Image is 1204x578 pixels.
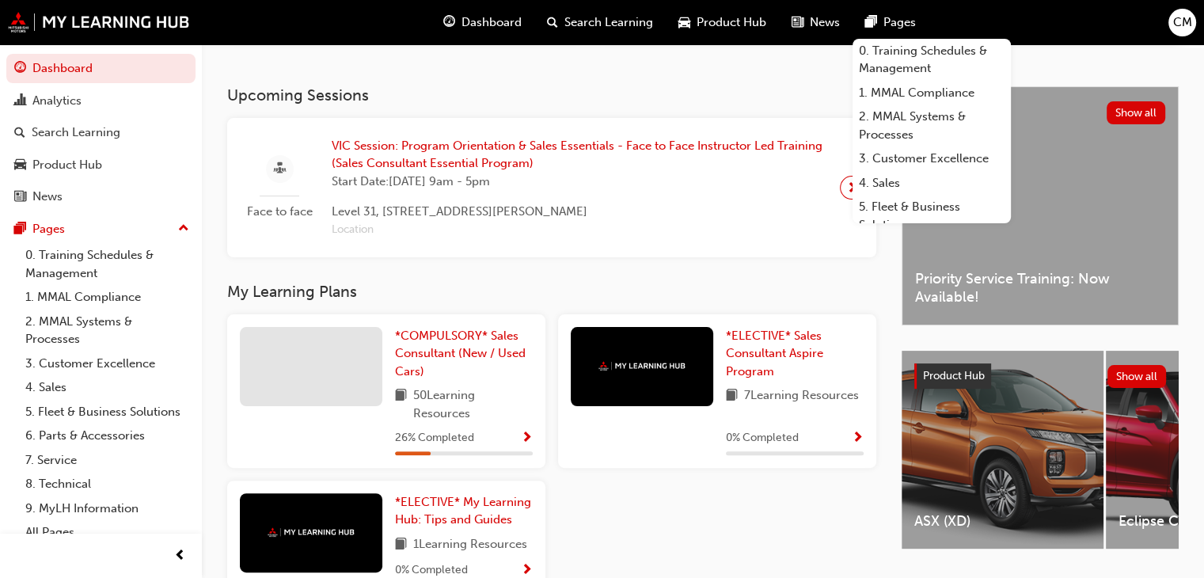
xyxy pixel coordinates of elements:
[332,137,827,173] span: VIC Session: Program Orientation & Sales Essentials - Face to Face Instructor Led Training (Sales...
[6,150,196,180] a: Product Hub
[726,329,823,378] span: *ELECTIVE* Sales Consultant Aspire Program
[726,429,799,447] span: 0 % Completed
[14,222,26,237] span: pages-icon
[14,158,26,173] span: car-icon
[395,327,533,381] a: *COMPULSORY* Sales Consultant (New / Used Cars)
[852,428,864,448] button: Show Progress
[395,493,533,529] a: *ELECTIVE* My Learning Hub: Tips and Guides
[227,283,876,301] h3: My Learning Plans
[32,220,65,238] div: Pages
[1107,365,1167,388] button: Show all
[14,190,26,204] span: news-icon
[6,51,196,215] button: DashboardAnalyticsSearch LearningProduct HubNews
[852,432,864,446] span: Show Progress
[174,546,186,566] span: prev-icon
[883,13,916,32] span: Pages
[923,369,985,382] span: Product Hub
[865,13,877,32] span: pages-icon
[19,424,196,448] a: 6. Parts & Accessories
[19,448,196,473] a: 7. Service
[902,351,1103,549] a: ASX (XD)
[853,6,929,39] a: pages-iconPages
[914,512,1091,530] span: ASX (XD)
[8,12,190,32] img: mmal
[6,215,196,244] button: Pages
[853,171,1011,196] a: 4. Sales
[413,386,533,422] span: 50 Learning Resources
[853,195,1011,237] a: 5. Fleet & Business Solutions
[534,6,666,39] a: search-iconSearch Learning
[395,386,407,422] span: book-icon
[32,156,102,174] div: Product Hub
[395,429,474,447] span: 26 % Completed
[19,496,196,521] a: 9. MyLH Information
[779,6,853,39] a: news-iconNews
[19,400,196,424] a: 5. Fleet & Business Solutions
[853,105,1011,146] a: 2. MMAL Systems & Processes
[853,146,1011,171] a: 3. Customer Excellence
[6,86,196,116] a: Analytics
[332,173,827,191] span: Start Date: [DATE] 9am - 5pm
[274,159,286,179] span: sessionType_FACE_TO_FACE-icon
[1173,13,1192,32] span: CM
[461,13,522,32] span: Dashboard
[915,100,1165,125] a: Latest NewsShow all
[19,520,196,545] a: All Pages
[726,327,864,381] a: *ELECTIVE* Sales Consultant Aspire Program
[521,564,533,578] span: Show Progress
[6,54,196,83] a: Dashboard
[240,131,864,245] a: Face to faceVIC Session: Program Orientation & Sales Essentials - Face to Face Instructor Led Tra...
[32,124,120,142] div: Search Learning
[598,361,686,371] img: mmal
[19,352,196,376] a: 3. Customer Excellence
[521,432,533,446] span: Show Progress
[19,310,196,352] a: 2. MMAL Systems & Processes
[178,219,189,239] span: up-icon
[14,126,25,140] span: search-icon
[915,270,1165,306] span: Priority Service Training: Now Available!
[431,6,534,39] a: guage-iconDashboard
[902,86,1179,325] a: Latest NewsShow allPriority Service Training: Now Available!
[1107,101,1166,124] button: Show all
[678,13,690,32] span: car-icon
[853,39,1011,81] a: 0. Training Schedules & Management
[1168,9,1196,36] button: CM
[19,472,196,496] a: 8. Technical
[726,386,738,406] span: book-icon
[792,13,803,32] span: news-icon
[443,13,455,32] span: guage-icon
[395,535,407,555] span: book-icon
[547,13,558,32] span: search-icon
[395,329,526,378] span: *COMPULSORY* Sales Consultant (New / Used Cars)
[6,118,196,147] a: Search Learning
[810,13,840,32] span: News
[395,495,531,527] span: *ELECTIVE* My Learning Hub: Tips and Guides
[268,527,355,538] img: mmal
[914,363,1166,389] a: Product HubShow all
[32,188,63,206] div: News
[32,92,82,110] div: Analytics
[846,177,858,199] span: next-icon
[413,535,527,555] span: 1 Learning Resources
[521,428,533,448] button: Show Progress
[19,243,196,285] a: 0. Training Schedules & Management
[227,86,876,105] h3: Upcoming Sessions
[332,221,827,239] span: Location
[853,81,1011,105] a: 1. MMAL Compliance
[19,375,196,400] a: 4. Sales
[14,62,26,76] span: guage-icon
[697,13,766,32] span: Product Hub
[14,94,26,108] span: chart-icon
[240,203,319,221] span: Face to face
[564,13,653,32] span: Search Learning
[332,203,827,221] span: Level 31, [STREET_ADDRESS][PERSON_NAME]
[6,182,196,211] a: News
[744,386,859,406] span: 7 Learning Resources
[19,285,196,310] a: 1. MMAL Compliance
[666,6,779,39] a: car-iconProduct Hub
